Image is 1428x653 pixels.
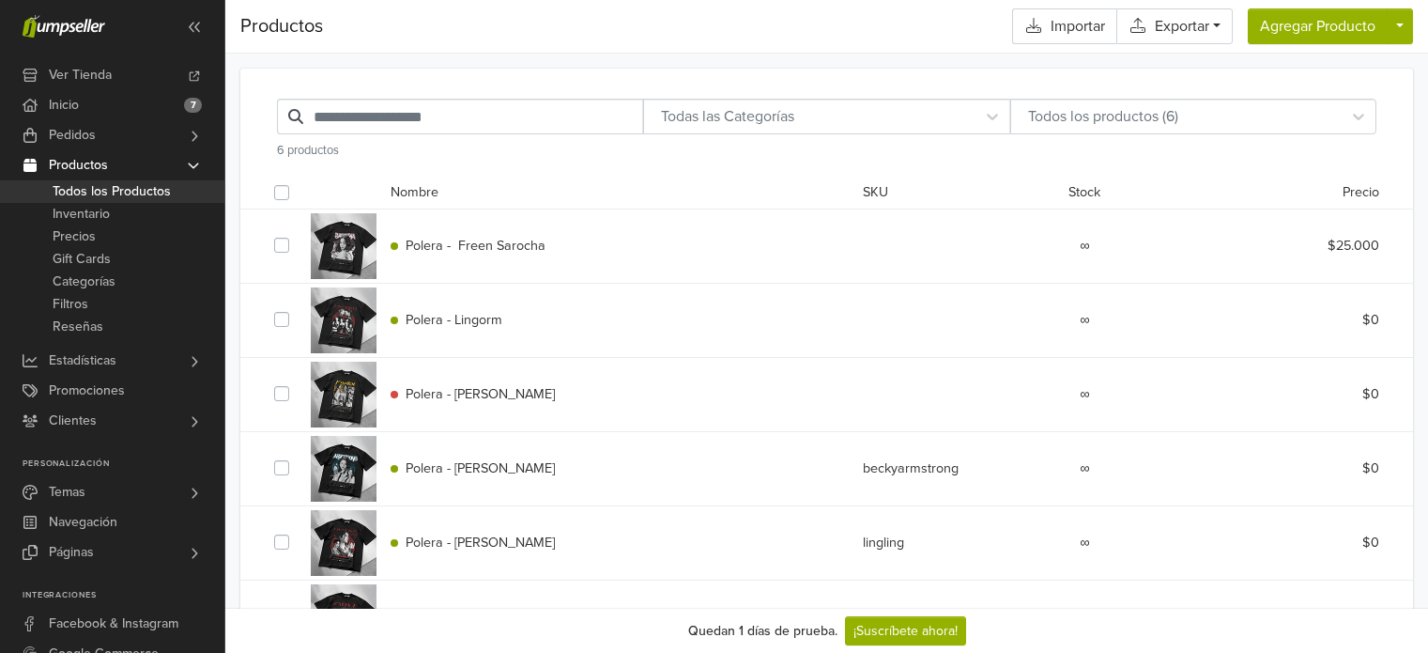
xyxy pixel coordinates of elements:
[1012,8,1116,44] a: Importar
[391,312,502,328] a: Polera - Lingorm
[1037,236,1132,257] div: ∞
[406,535,555,551] span: Polera - [PERSON_NAME]
[1248,8,1388,44] button: Agregar Producto
[1205,182,1393,205] div: Precio
[849,607,1037,628] div: orm
[391,386,555,402] a: Polera - [PERSON_NAME]
[277,143,339,158] span: 6 productos
[49,537,94,567] span: Páginas
[849,182,1037,205] div: SKU
[53,180,171,203] span: Todos los Productos
[406,386,555,402] span: Polera - [PERSON_NAME]
[1037,607,1132,628] div: ∞
[53,316,103,338] span: Reseñas
[49,120,96,150] span: Pedidos
[849,459,1037,479] div: beckyarmstrong
[53,271,115,293] span: Categorías
[49,376,125,406] span: Promociones
[1037,182,1132,205] div: Stock
[49,477,85,507] span: Temas
[406,460,555,476] span: Polera - [PERSON_NAME]
[406,238,545,254] span: Polera - Freen Sarocha
[1021,105,1332,128] div: Todos los productos (6)
[1037,459,1132,479] div: ∞
[49,60,112,90] span: Ver Tienda
[274,505,1379,580] div: Polera - [PERSON_NAME]lingling∞$0
[23,590,224,601] p: Integraciones
[274,357,1379,431] div: Polera - [PERSON_NAME]∞$0
[53,203,110,225] span: Inventario
[49,346,116,376] span: Estadísticas
[845,616,966,645] a: ¡Suscríbete ahora!
[391,535,555,551] a: Polera - [PERSON_NAME]
[1205,533,1393,553] div: $0
[49,90,79,120] span: Inicio
[1037,533,1132,553] div: ∞
[274,209,1379,283] div: Polera - Freen Sarocha∞$25.000
[53,248,111,271] span: Gift Cards
[1037,384,1132,405] div: ∞
[53,225,96,248] span: Precios
[391,238,545,254] a: Polera - Freen Sarocha
[1205,459,1393,479] div: $0
[1205,384,1393,405] div: $0
[53,293,88,316] span: Filtros
[49,507,117,537] span: Navegación
[849,533,1037,553] div: lingling
[376,182,849,205] div: Nombre
[1037,310,1132,331] div: ∞
[1116,8,1233,44] a: Exportar
[688,621,837,641] div: Quedan 1 días de prueba.
[49,609,178,639] span: Facebook & Instagram
[49,406,97,436] span: Clientes
[1205,607,1393,628] div: $0
[23,459,224,470] p: Personalización
[391,460,555,476] a: Polera - [PERSON_NAME]
[1205,310,1393,331] div: $0
[240,12,323,40] span: Productos
[184,98,202,113] span: 7
[406,312,502,328] span: Polera - Lingorm
[274,283,1379,357] div: Polera - Lingorm∞$0
[274,431,1379,505] div: Polera - [PERSON_NAME]beckyarmstrong∞$0
[49,150,108,180] span: Productos
[1205,236,1393,257] div: $25.000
